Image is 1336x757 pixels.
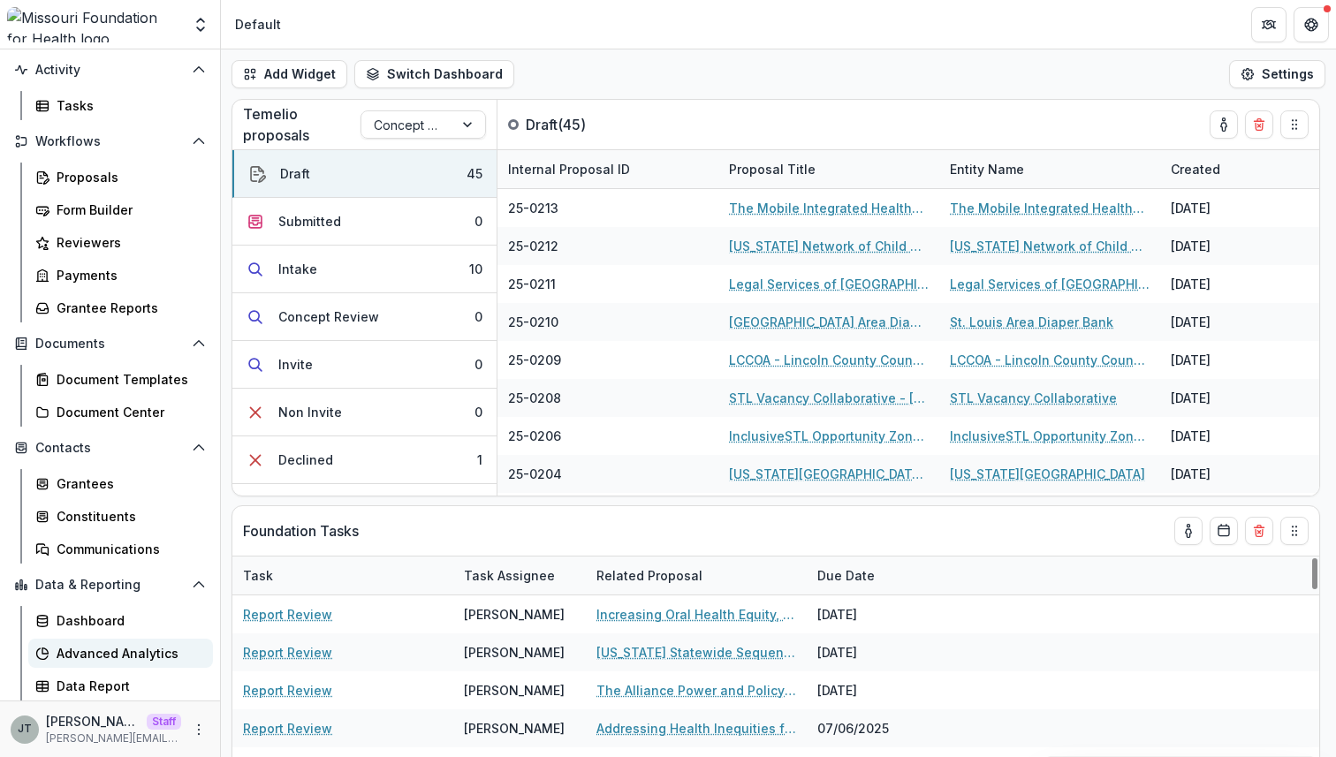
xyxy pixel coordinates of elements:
[596,605,796,624] a: Increasing Oral Health Equity, Increasing Dental Participation in MO HealthNet
[729,389,929,407] a: STL Vacancy Collaborative - [DATE] - [DATE] Request for Concept Papers
[807,566,885,585] div: Due Date
[35,63,185,78] span: Activity
[188,719,209,740] button: More
[28,534,213,564] a: Communications
[1171,427,1211,445] div: [DATE]
[950,427,1150,445] a: InclusiveSTL Opportunity Zone Fund
[28,397,213,427] a: Document Center
[278,212,341,231] div: Submitted
[474,212,482,231] div: 0
[464,681,565,700] div: [PERSON_NAME]
[1210,517,1238,545] button: Calendar
[232,556,453,594] div: Task
[28,91,213,120] a: Tasks
[508,313,558,331] span: 25-0210
[474,355,482,374] div: 0
[950,389,1117,407] a: STL Vacancy Collaborative
[508,237,558,255] span: 25-0212
[1245,110,1273,139] button: Delete card
[1171,313,1211,331] div: [DATE]
[526,114,658,135] p: Draft ( 45 )
[508,351,561,369] span: 25-0209
[729,199,929,217] a: The Mobile Integrated Healthcare Network - [DATE] - [DATE] Request for Concept Papers
[278,260,317,278] div: Intake
[469,260,482,278] div: 10
[950,351,1150,369] a: LCCOA - Lincoln County Council on Aging
[28,195,213,224] a: Form Builder
[1174,517,1203,545] button: toggle-assigned-to-me
[57,474,199,493] div: Grantees
[453,556,586,594] div: Task Assignee
[497,160,641,178] div: Internal Proposal ID
[7,127,213,155] button: Open Workflows
[243,643,332,662] a: Report Review
[232,246,497,293] button: Intake10
[1171,275,1211,293] div: [DATE]
[232,436,497,484] button: Declined1
[28,469,213,498] a: Grantees
[46,712,140,731] p: [PERSON_NAME]
[586,556,807,594] div: Related Proposal
[1210,110,1238,139] button: toggle-assigned-to-me
[807,556,939,594] div: Due Date
[939,150,1160,188] div: Entity Name
[28,671,213,700] a: Data Report
[508,465,562,483] span: 25-0204
[508,427,561,445] span: 25-0206
[57,370,199,389] div: Document Templates
[7,571,213,599] button: Open Data & Reporting
[188,7,213,42] button: Open entity switcher
[46,731,181,746] p: [PERSON_NAME][EMAIL_ADDRESS][DOMAIN_NAME]
[1294,7,1329,42] button: Get Help
[477,450,482,469] div: 1
[7,56,213,84] button: Open Activity
[243,605,332,624] a: Report Review
[729,427,929,445] a: InclusiveSTL Opportunity Zone Fund - [DATE] - [DATE] Request for Concept Papers
[28,163,213,192] a: Proposals
[57,168,199,186] div: Proposals
[57,677,199,695] div: Data Report
[232,293,497,341] button: Concept Review0
[57,611,199,630] div: Dashboard
[729,275,929,293] a: Legal Services of [GEOGRAPHIC_DATA][US_STATE], Inc. - [DATE] - [DATE] Request for Concept Papers
[57,540,199,558] div: Communications
[729,313,929,331] a: [GEOGRAPHIC_DATA] Area Diaper Bank - [DATE] - [DATE] Request for Concept Papers
[28,261,213,290] a: Payments
[35,134,185,149] span: Workflows
[232,150,497,198] button: Draft45
[235,15,281,34] div: Default
[28,228,213,257] a: Reviewers
[950,237,1150,255] a: [US_STATE] Network of Child Advocacy Centers Inc.
[950,275,1150,293] a: Legal Services of [GEOGRAPHIC_DATA][US_STATE], Inc.
[718,160,826,178] div: Proposal Title
[718,150,939,188] div: Proposal Title
[28,365,213,394] a: Document Templates
[7,329,213,358] button: Open Documents
[464,643,565,662] div: [PERSON_NAME]
[278,307,379,326] div: Concept Review
[596,643,796,662] a: [US_STATE] Statewide Sequential Intercept Model (SIM) Collaboration
[28,502,213,531] a: Constituents
[596,681,796,700] a: The Alliance Power and Policy Action (PPAG)
[57,233,199,252] div: Reviewers
[35,441,185,456] span: Contacts
[57,96,199,115] div: Tasks
[1245,517,1273,545] button: Delete card
[232,389,497,436] button: Non Invite0
[508,389,561,407] span: 25-0208
[939,160,1035,178] div: Entity Name
[18,723,32,735] div: Joyce N Temelio
[232,341,497,389] button: Invite0
[35,337,185,352] span: Documents
[497,150,718,188] div: Internal Proposal ID
[1280,517,1309,545] button: Drag
[7,434,213,462] button: Open Contacts
[57,403,199,421] div: Document Center
[950,313,1113,331] a: St. Louis Area Diaper Bank
[508,275,556,293] span: 25-0211
[278,355,313,374] div: Invite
